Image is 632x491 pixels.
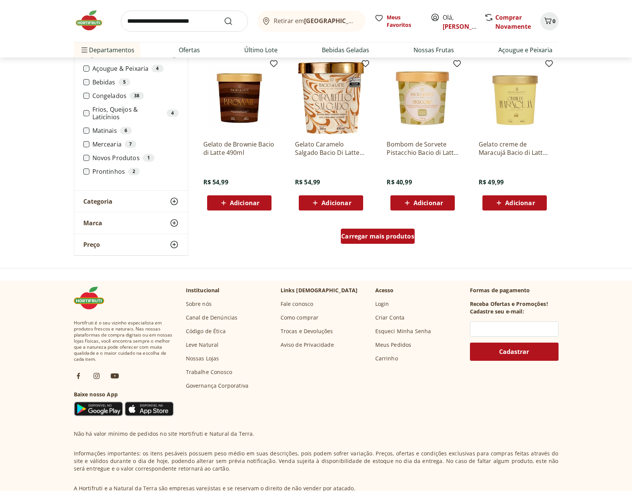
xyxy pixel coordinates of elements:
button: Menu [80,41,89,59]
span: Adicionar [321,200,351,206]
a: Carregar mais produtos [341,229,415,247]
span: Preço [83,241,100,248]
a: Bombom de Sorvete Pistacchio Bacio di Latte 144g [387,140,459,157]
img: Gelato Caramelo Salgado Bacio Di Latte pote 490ml [295,62,367,134]
p: Não há valor mínimo de pedidos no site Hortifruti e Natural da Terra. [74,430,254,438]
label: Matinais [92,127,179,134]
label: Congelados [92,92,179,100]
span: R$ 49,99 [479,178,504,186]
p: Formas de pagamento [470,287,559,294]
span: Categoria [83,198,112,205]
span: Adicionar [414,200,443,206]
img: Bombom de Sorvete Pistacchio Bacio di Latte 144g [387,62,459,134]
span: Adicionar [505,200,535,206]
a: Gelato Caramelo Salgado Bacio Di Latte pote 490ml [295,140,367,157]
a: Bebidas Geladas [322,45,369,55]
a: Governança Corporativa [186,382,249,390]
span: 0 [552,17,556,25]
a: Login [375,300,389,308]
span: Departamentos [80,41,134,59]
a: Comprar Novamente [495,13,531,31]
img: App Store Icon [125,401,174,416]
label: Açougue & Peixaria [92,65,179,72]
span: R$ 54,99 [295,178,320,186]
button: Submit Search [224,17,242,26]
a: Carrinho [375,355,398,362]
h3: Cadastre seu e-mail: [470,308,524,315]
a: Sobre nós [186,300,212,308]
label: Mercearia [92,140,179,148]
span: Olá, [443,13,476,31]
a: Nossas Lojas [186,355,219,362]
button: Adicionar [482,195,547,210]
a: Gelato creme de Maracujá Bacio di Latte pote 490ml [479,140,551,157]
p: Links [DEMOGRAPHIC_DATA] [281,287,358,294]
button: Carrinho [540,12,559,30]
input: search [121,11,248,32]
span: Carregar mais produtos [341,233,414,239]
img: Gelato creme de Maracujá Bacio di Latte pote 490ml [479,62,551,134]
a: Aviso de Privacidade [281,341,334,349]
img: Google Play Icon [74,401,123,416]
img: ig [92,371,101,380]
a: Nossas Frutas [414,45,454,55]
p: Institucional [186,287,220,294]
div: 5 [119,78,130,86]
span: Hortifruti é o seu vizinho especialista em produtos frescos e naturais. Nas nossas plataformas de... [74,320,174,362]
span: R$ 40,99 [387,178,412,186]
img: Hortifruti [74,9,112,32]
div: 38 [130,92,144,100]
button: Adicionar [207,195,272,210]
button: Adicionar [390,195,455,210]
button: Retirar em[GEOGRAPHIC_DATA]/[GEOGRAPHIC_DATA] [257,11,365,32]
a: Criar Conta [375,314,405,321]
b: [GEOGRAPHIC_DATA]/[GEOGRAPHIC_DATA] [304,17,432,25]
img: fb [74,371,83,380]
label: Frios, Queijos & Laticínios [92,106,179,121]
p: Informações importantes: os itens pesáveis possuem peso médio em suas descrições, pois podem sofr... [74,450,559,472]
a: Açougue e Peixaria [498,45,552,55]
a: Esqueci Minha Senha [375,327,431,335]
a: Leve Natural [186,341,219,349]
div: 1 [143,154,154,162]
span: Cadastrar [499,349,529,355]
a: Canal de Denúncias [186,314,238,321]
a: Trocas e Devoluções [281,327,333,335]
div: 7 [125,140,136,148]
div: 4 [151,65,163,72]
a: Gelato de Brownie Bacio di Latte 490ml [203,140,275,157]
h3: Baixe nosso App [74,391,174,398]
button: Adicionar [299,195,363,210]
label: Prontinhos [92,168,179,175]
label: Novos Produtos [92,154,179,162]
a: Meus Favoritos [375,14,421,29]
p: Acesso [375,287,394,294]
span: R$ 54,99 [203,178,228,186]
span: Adicionar [230,200,259,206]
span: Retirar em [274,17,357,24]
div: Departamento [74,65,188,190]
label: Bebidas [92,78,179,86]
h3: Receba Ofertas e Promoções! [470,300,548,308]
button: Categoria [74,191,188,212]
span: Meus Favoritos [387,14,421,29]
a: Fale conosco [281,300,314,308]
a: Ofertas [179,45,200,55]
a: Como comprar [281,314,319,321]
div: 4 [167,109,178,117]
a: Trabalhe Conosco [186,368,233,376]
button: Preço [74,234,188,255]
button: Marca [74,212,188,234]
span: Marca [83,219,102,227]
img: Gelato de Brownie Bacio di Latte 490ml [203,62,275,134]
div: 6 [120,127,132,134]
a: Meus Pedidos [375,341,412,349]
div: 2 [128,168,140,175]
a: [PERSON_NAME] [443,22,492,31]
img: ytb [110,371,119,380]
a: Último Lote [244,45,278,55]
